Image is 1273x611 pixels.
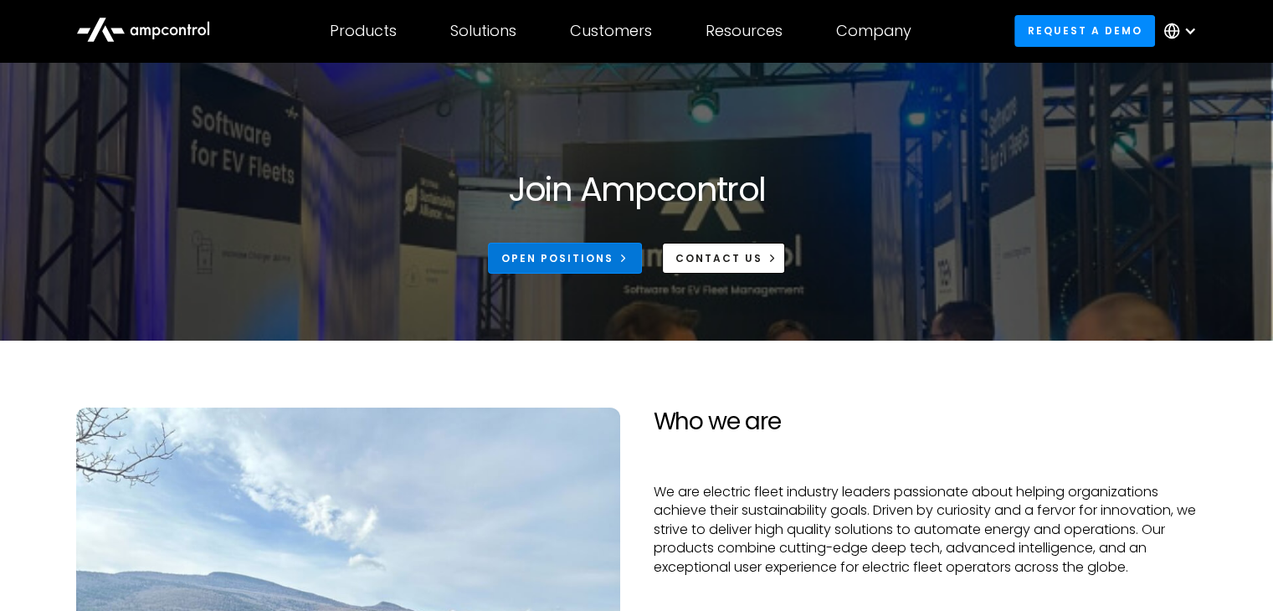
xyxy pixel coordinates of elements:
[675,251,762,266] div: CONTACT US
[570,22,652,40] div: Customers
[450,22,516,40] div: Solutions
[654,408,1197,436] h2: Who we are
[488,243,642,274] a: Open Positions
[654,483,1197,577] p: We are electric fleet industry leaders passionate about helping organizations achieve their susta...
[706,22,783,40] div: Resources
[1014,15,1155,46] a: Request a demo
[330,22,397,40] div: Products
[662,243,785,274] a: CONTACT US
[507,169,765,209] h1: Join Ampcontrol
[836,22,911,40] div: Company
[501,251,613,266] div: Open Positions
